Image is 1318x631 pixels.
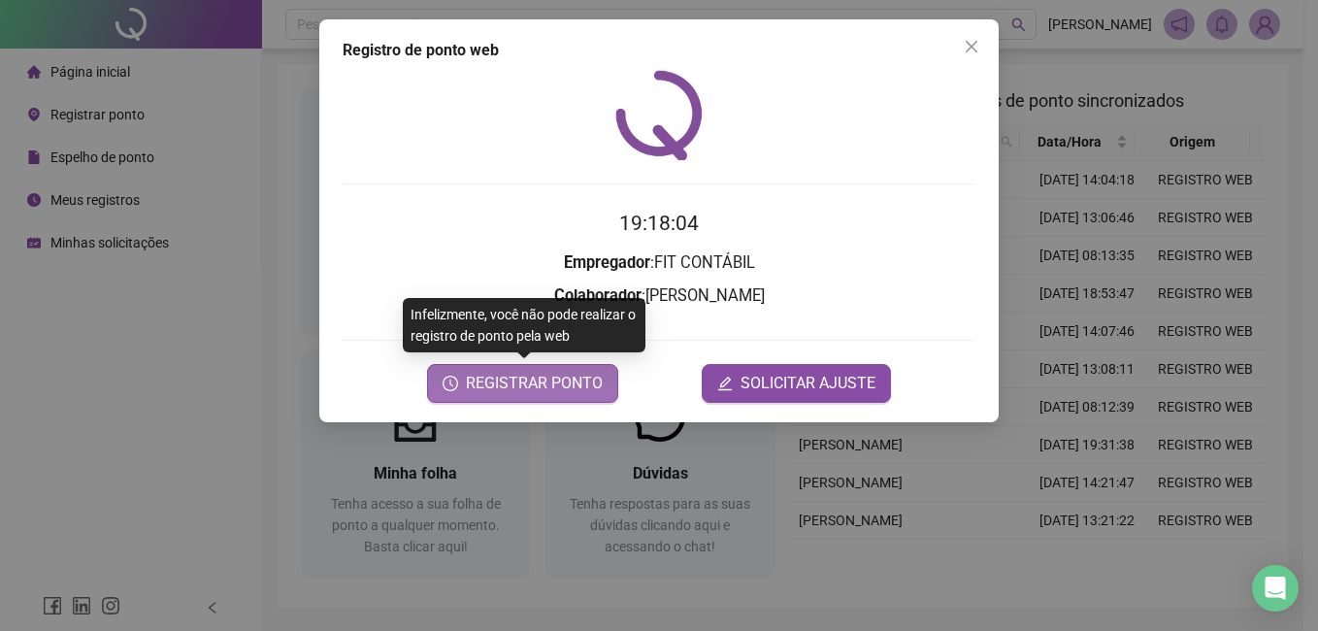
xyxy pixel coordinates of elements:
span: SOLICITAR AJUSTE [741,372,875,395]
span: REGISTRAR PONTO [466,372,603,395]
div: Open Intercom Messenger [1252,565,1299,612]
span: close [964,39,979,54]
h3: : [PERSON_NAME] [343,283,975,309]
strong: Colaborador [554,286,642,305]
button: editSOLICITAR AJUSTE [702,364,891,403]
button: REGISTRAR PONTO [427,364,618,403]
span: edit [717,376,733,391]
strong: Empregador [564,253,650,272]
time: 19:18:04 [619,212,699,235]
div: Registro de ponto web [343,39,975,62]
div: Infelizmente, você não pode realizar o registro de ponto pela web [403,298,645,352]
span: clock-circle [443,376,458,391]
img: QRPoint [615,70,703,160]
button: Close [956,31,987,62]
h3: : FIT CONTÁBIL [343,250,975,276]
